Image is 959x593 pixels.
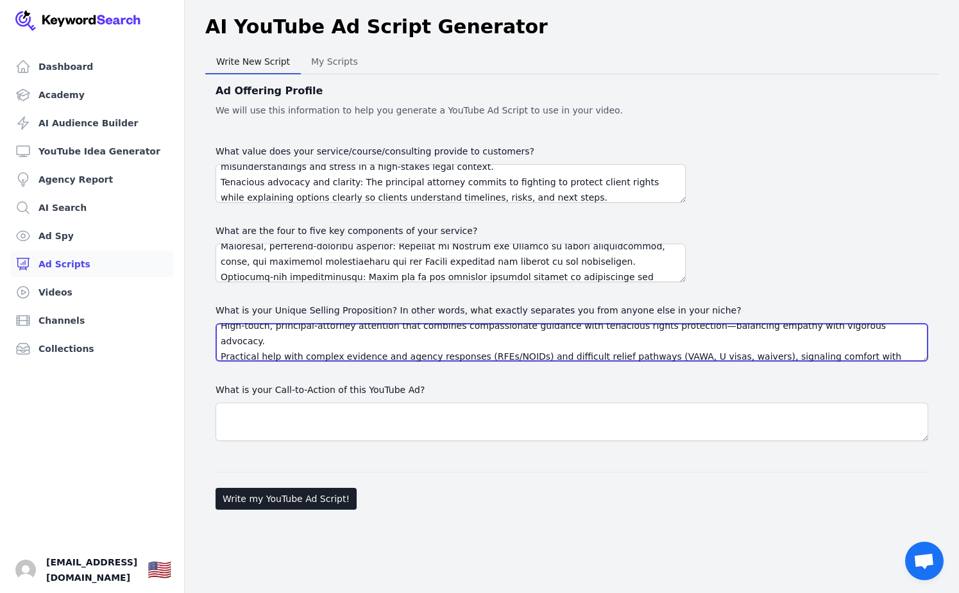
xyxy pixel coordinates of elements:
a: Channels [10,308,174,333]
button: Open user button [15,560,36,580]
p: We will use this information to help you generate a YouTube Ad Script to use in your video. [216,103,928,118]
a: Agency Report [10,167,174,192]
label: What is your Call-to-Action of this YouTube Ad? [216,382,928,397]
div: Open chat [905,542,944,580]
button: 🇺🇸 [148,557,171,583]
div: 🇺🇸 [148,558,171,581]
h1: AI YouTube Ad Script Generator [205,15,548,38]
a: Dashboard [10,54,174,79]
span: Write New Script [211,53,295,71]
label: What are the four to five key components of your service? [216,223,686,238]
span: [EMAIL_ADDRESS][DOMAIN_NAME] [46,555,137,585]
a: Academy [10,82,174,108]
button: Write my YouTube Ad Script! [216,488,357,510]
label: What is your Unique Selling Proposition? In other words, what exactly separates you from anyone e... [216,303,928,318]
h2: Ad Offering Profile [216,82,928,100]
a: Ad Spy [10,223,174,249]
img: Your Company [15,10,141,31]
a: Collections [10,336,174,362]
span: My Scripts [306,53,363,71]
a: Videos [10,280,174,305]
a: Ad Scripts [10,251,174,277]
a: AI Audience Builder [10,110,174,136]
label: What value does your service/course/consulting provide to customers? [216,144,686,159]
a: YouTube Idea Generator [10,138,174,164]
a: AI Search [10,195,174,221]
